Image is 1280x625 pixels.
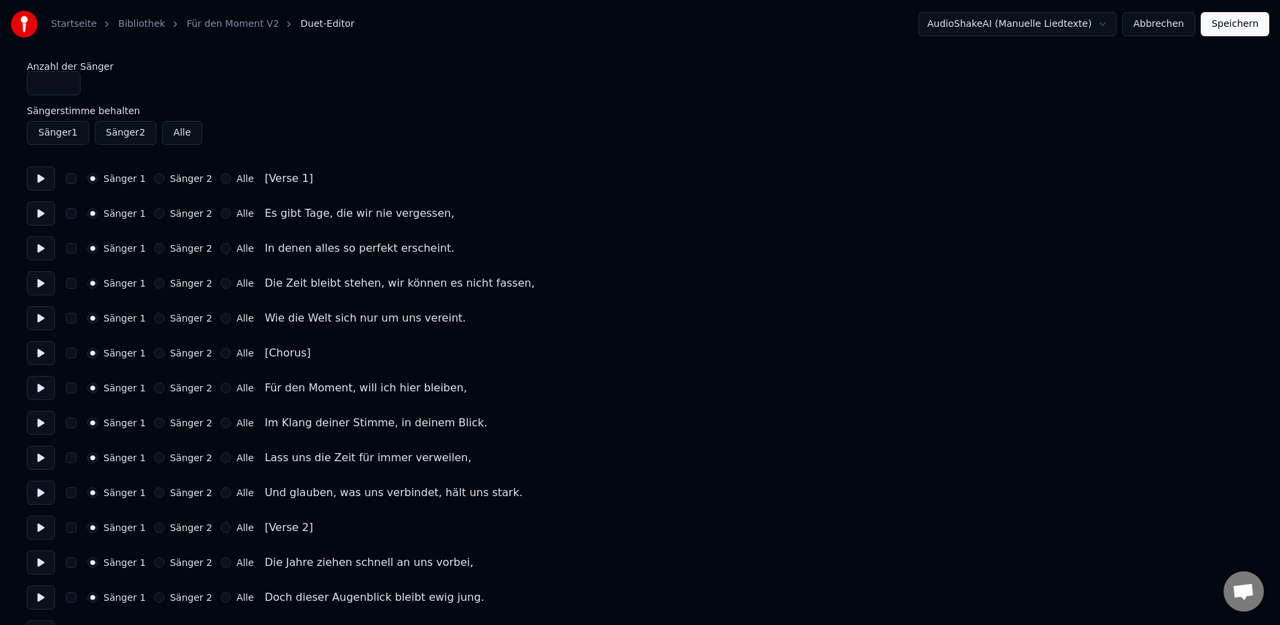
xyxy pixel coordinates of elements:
[103,244,146,253] label: Sänger 1
[103,523,146,532] label: Sänger 1
[1224,571,1264,612] div: Chat öffnen
[265,450,472,466] div: Lass uns die Zeit für immer verweilen,
[103,593,146,602] label: Sänger 1
[170,209,212,218] label: Sänger 2
[170,244,212,253] label: Sänger 2
[265,380,467,396] div: Für den Moment, will ich hier bleiben,
[265,520,313,536] div: [Verse 2]
[103,209,146,218] label: Sänger 1
[103,279,146,288] label: Sänger 1
[170,314,212,323] label: Sänger 2
[237,488,254,497] label: Alle
[27,121,89,145] button: Sänger1
[103,488,146,497] label: Sänger 1
[51,17,355,31] nav: breadcrumb
[103,348,146,358] label: Sänger 1
[265,171,313,187] div: [Verse 1]
[170,174,212,183] label: Sänger 2
[27,106,1253,115] label: Sängerstimme behalten
[237,348,254,358] label: Alle
[170,279,212,288] label: Sänger 2
[237,209,254,218] label: Alle
[170,453,212,463] label: Sänger 2
[27,62,1253,71] label: Anzahl der Sänger
[237,314,254,323] label: Alle
[265,240,455,256] div: In denen alles so perfekt erscheint.
[103,174,146,183] label: Sänger 1
[265,555,474,571] div: Die Jahre ziehen schnell an uns vorbei,
[95,121,157,145] button: Sänger2
[237,383,254,393] label: Alle
[237,244,254,253] label: Alle
[265,589,484,606] div: Doch dieser Augenblick bleibt ewig jung.
[237,453,254,463] label: Alle
[237,593,254,602] label: Alle
[265,310,466,326] div: Wie die Welt sich nur um uns vereint.
[103,314,146,323] label: Sänger 1
[170,383,212,393] label: Sänger 2
[103,383,146,393] label: Sänger 1
[162,121,202,145] button: Alle
[237,558,254,567] label: Alle
[265,205,454,222] div: Es gibt Tage, die wir nie vergessen,
[51,17,97,31] a: Startseite
[265,275,535,291] div: Die Zeit bleibt stehen, wir können es nicht fassen,
[103,453,146,463] label: Sänger 1
[1122,12,1195,36] button: Abbrechen
[170,523,212,532] label: Sänger 2
[170,418,212,428] label: Sänger 2
[300,17,354,31] span: Duet-Editor
[170,488,212,497] label: Sänger 2
[103,418,146,428] label: Sänger 1
[170,558,212,567] label: Sänger 2
[237,279,254,288] label: Alle
[265,345,311,361] div: [Chorus]
[170,348,212,358] label: Sänger 2
[118,17,165,31] a: Bibliothek
[265,485,523,501] div: Und glauben, was uns verbindet, hält uns stark.
[187,17,279,31] a: Für den Moment V2
[11,11,38,38] img: youka
[170,593,212,602] label: Sänger 2
[103,558,146,567] label: Sänger 1
[1201,12,1269,36] button: Speichern
[237,418,254,428] label: Alle
[237,174,254,183] label: Alle
[237,523,254,532] label: Alle
[265,415,487,431] div: Im Klang deiner Stimme, in deinem Blick.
